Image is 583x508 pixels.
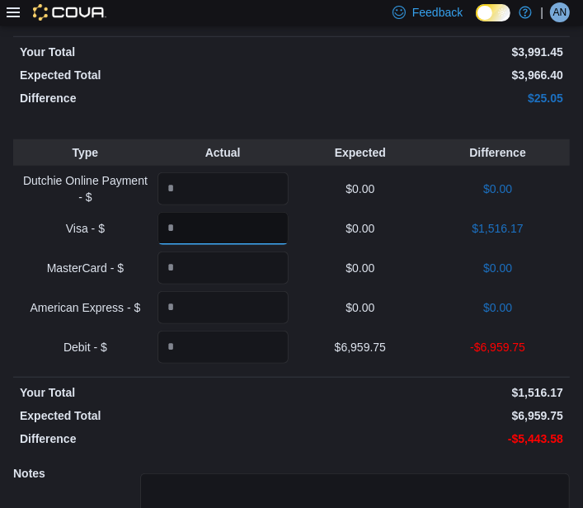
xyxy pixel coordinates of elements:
p: Your Total [20,44,289,60]
input: Quantity [158,291,289,324]
input: Quantity [158,172,289,205]
input: Quantity [158,331,289,364]
p: -$5,443.58 [295,430,564,447]
p: Expected Total [20,67,289,83]
p: $0.00 [295,220,426,237]
input: Quantity [158,212,289,245]
div: Ananda Nair [550,2,570,22]
p: $1,516.17 [432,220,563,237]
p: MasterCard - $ [20,260,151,276]
p: $6,959.75 [295,339,426,355]
p: Difference [20,90,289,106]
p: Debit - $ [20,339,151,355]
p: Expected Total [20,407,289,424]
p: Dutchie Online Payment - $ [20,172,151,205]
img: Cova [33,4,106,21]
p: $3,991.45 [295,44,564,60]
p: Your Total [20,384,289,401]
p: | [540,2,543,22]
p: $0.00 [295,299,426,316]
p: Visa - $ [20,220,151,237]
p: $0.00 [295,181,426,197]
input: Dark Mode [476,4,510,21]
p: Difference [432,144,563,161]
h5: Notes [13,457,137,490]
p: -$6,959.75 [432,339,563,355]
p: Actual [158,144,289,161]
p: American Express - $ [20,299,151,316]
p: $1,516.17 [295,384,564,401]
p: Difference [20,430,289,447]
p: $0.00 [432,181,563,197]
p: $0.00 [432,260,563,276]
span: AN [553,2,567,22]
span: Feedback [412,4,463,21]
p: $6,959.75 [295,407,564,424]
p: Expected [295,144,426,161]
p: $25.05 [295,90,564,106]
p: $0.00 [295,260,426,276]
input: Quantity [158,252,289,285]
span: Dark Mode [476,21,477,22]
p: $3,966.40 [295,67,564,83]
p: Type [20,144,151,161]
p: $0.00 [432,299,563,316]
